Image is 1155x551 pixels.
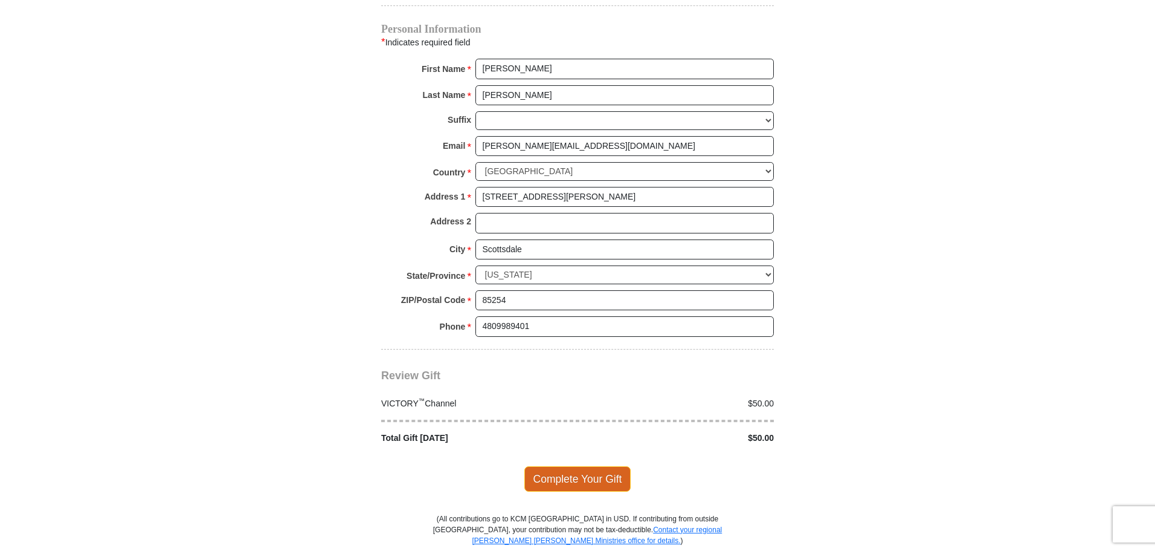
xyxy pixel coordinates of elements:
[448,111,471,128] strong: Suffix
[381,24,774,34] h4: Personal Information
[419,397,425,404] sup: ™
[524,466,631,492] span: Complete Your Gift
[433,164,466,181] strong: Country
[422,60,465,77] strong: First Name
[440,318,466,335] strong: Phone
[407,267,465,284] strong: State/Province
[375,397,578,410] div: VICTORY Channel
[472,526,722,545] a: Contact your regional [PERSON_NAME] [PERSON_NAME] Ministries office for details.
[577,432,780,445] div: $50.00
[430,213,471,230] strong: Address 2
[381,34,774,50] div: Indicates required field
[423,86,466,103] strong: Last Name
[401,292,466,308] strong: ZIP/Postal Code
[381,370,440,382] span: Review Gift
[375,432,578,445] div: Total Gift [DATE]
[425,188,466,205] strong: Address 1
[443,137,465,154] strong: Email
[449,241,465,258] strong: City
[577,397,780,410] div: $50.00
